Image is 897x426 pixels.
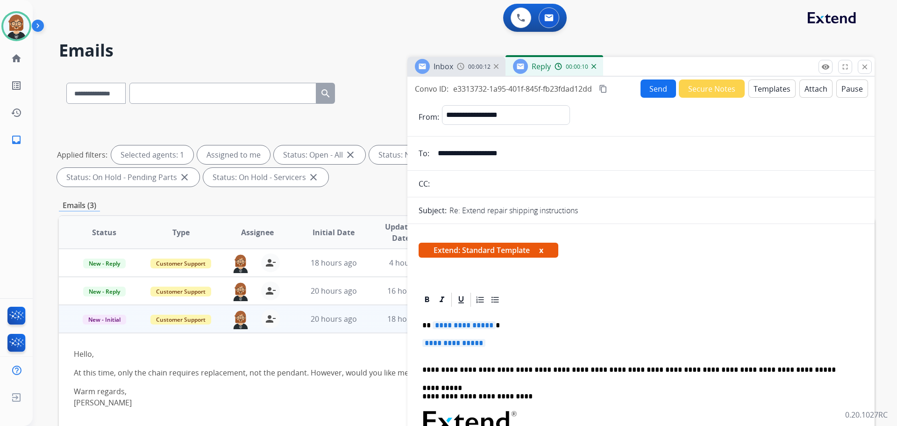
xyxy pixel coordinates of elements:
mat-icon: close [308,172,319,183]
div: Status: New - Initial [369,145,468,164]
mat-icon: home [11,53,22,64]
button: Send [641,79,676,98]
mat-icon: history [11,107,22,118]
span: Customer Support [150,259,211,268]
span: Initial Date [313,227,355,238]
mat-icon: close [861,63,869,71]
div: Underline [454,293,468,307]
span: e3313732-1a95-401f-845f-fb23fdad12dd [453,84,592,94]
span: 20 hours ago [311,314,357,324]
p: Applied filters: [57,149,107,160]
button: Secure Notes [679,79,745,98]
span: Customer Support [150,315,211,325]
span: 18 hours ago [311,258,357,268]
span: Inbox [434,61,453,72]
div: Status: On Hold - Servicers [203,168,328,187]
img: avatar [3,13,29,39]
p: 0.20.1027RC [845,409,888,420]
img: agent-avatar [231,310,250,329]
span: Status [92,227,116,238]
mat-icon: person_remove [265,313,276,325]
p: Re: Extend repair shipping instructions [449,205,578,216]
mat-icon: close [179,172,190,183]
div: Status: Open - All [274,145,365,164]
span: 00:00:12 [468,63,491,71]
span: New - Reply [83,287,126,296]
mat-icon: content_copy [599,85,607,93]
p: At this time, only the chain requires replacement, not the pendant. However, would you like me to... [74,367,707,378]
div: Italic [435,293,449,307]
p: To: [419,148,429,159]
span: Type [172,227,190,238]
p: Warm regards, [PERSON_NAME] [74,386,707,408]
button: Templates [748,79,796,98]
p: From: [419,111,439,123]
div: Selected agents: 1 [111,145,193,164]
button: Attach [799,79,833,98]
mat-icon: remove_red_eye [821,63,830,71]
mat-icon: fullscreen [841,63,849,71]
p: Subject: [419,205,447,216]
span: Updated Date [380,221,422,244]
span: 00:00:10 [566,63,588,71]
p: Hello, [74,348,707,360]
button: Pause [836,79,868,98]
img: agent-avatar [231,253,250,273]
mat-icon: list_alt [11,80,22,91]
h2: Emails [59,41,875,60]
span: 18 hours ago [387,314,434,324]
span: New - Reply [83,259,126,268]
div: Status: On Hold - Pending Parts [57,168,199,187]
span: New - Initial [83,315,126,325]
span: Extend: Standard Template [419,243,558,258]
span: Reply [532,61,551,72]
mat-icon: person_remove [265,285,276,296]
div: Ordered List [473,293,487,307]
span: Customer Support [150,287,211,296]
div: Assigned to me [197,145,270,164]
p: Convo ID: [415,83,448,94]
div: Bold [420,293,434,307]
p: Emails (3) [59,200,100,211]
span: 20 hours ago [311,286,357,296]
span: 16 hours ago [387,286,434,296]
mat-icon: close [345,149,356,160]
mat-icon: search [320,88,331,99]
span: Assignee [241,227,274,238]
div: Bullet List [488,293,502,307]
button: x [539,245,543,256]
span: 4 hours ago [389,258,431,268]
img: agent-avatar [231,282,250,301]
p: CC: [419,178,430,189]
mat-icon: inbox [11,134,22,145]
mat-icon: person_remove [265,257,276,268]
